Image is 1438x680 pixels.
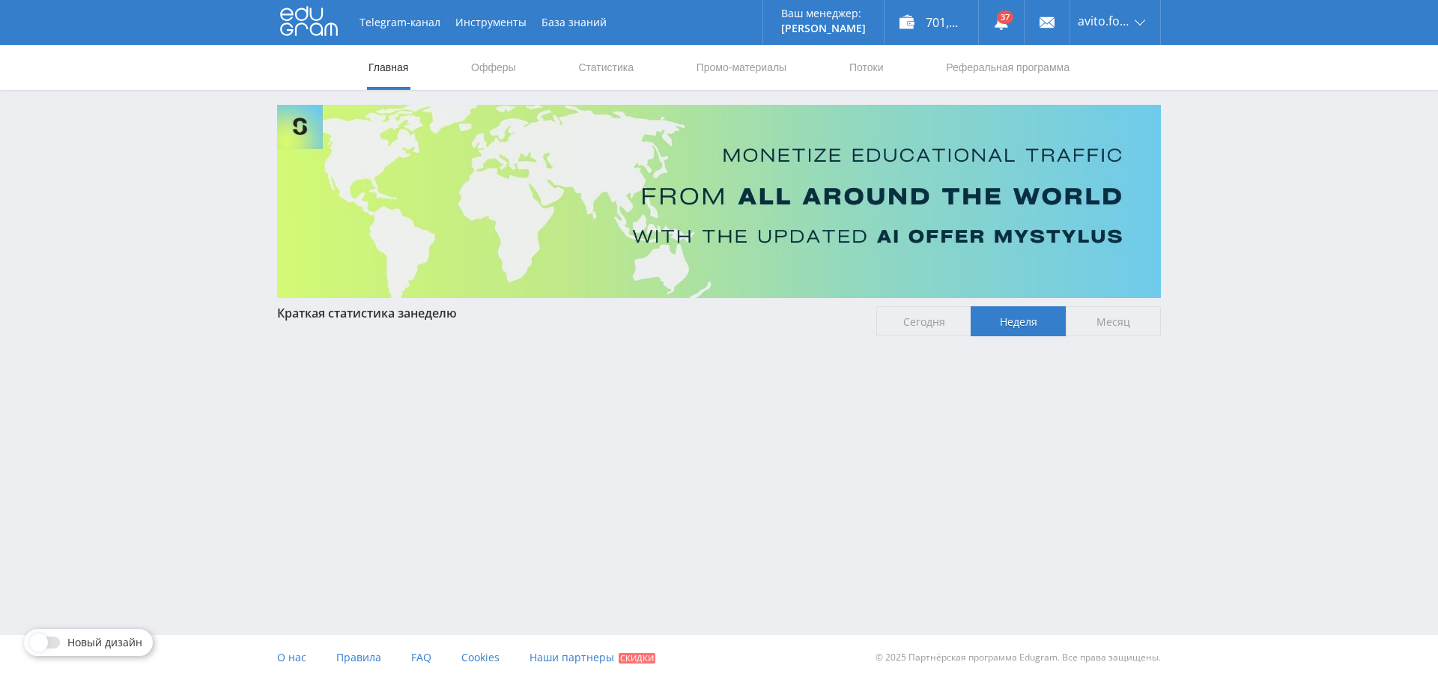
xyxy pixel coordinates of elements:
span: Новый дизайн [67,637,142,649]
a: FAQ [411,635,431,680]
a: Реферальная программа [944,45,1071,90]
a: Cookies [461,635,500,680]
span: Сегодня [876,306,971,336]
a: Главная [367,45,410,90]
a: Промо-материалы [695,45,788,90]
a: О нас [277,635,306,680]
a: Наши партнеры Скидки [530,635,655,680]
span: Неделя [971,306,1066,336]
a: Правила [336,635,381,680]
a: Статистика [577,45,635,90]
span: неделю [410,305,457,321]
a: Офферы [470,45,518,90]
p: Ваш менеджер: [781,7,866,19]
p: [PERSON_NAME] [781,22,866,34]
span: О нас [277,650,306,664]
a: Потоки [848,45,885,90]
span: Месяц [1066,306,1161,336]
span: Правила [336,650,381,664]
span: Cookies [461,650,500,664]
div: © 2025 Партнёрская программа Edugram. Все права защищены. [726,635,1161,680]
span: avito.formulatraffica26 [1078,15,1130,27]
img: Banner [277,105,1161,298]
span: Скидки [619,653,655,664]
span: Наши партнеры [530,650,614,664]
div: Краткая статистика за [277,306,861,320]
span: FAQ [411,650,431,664]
